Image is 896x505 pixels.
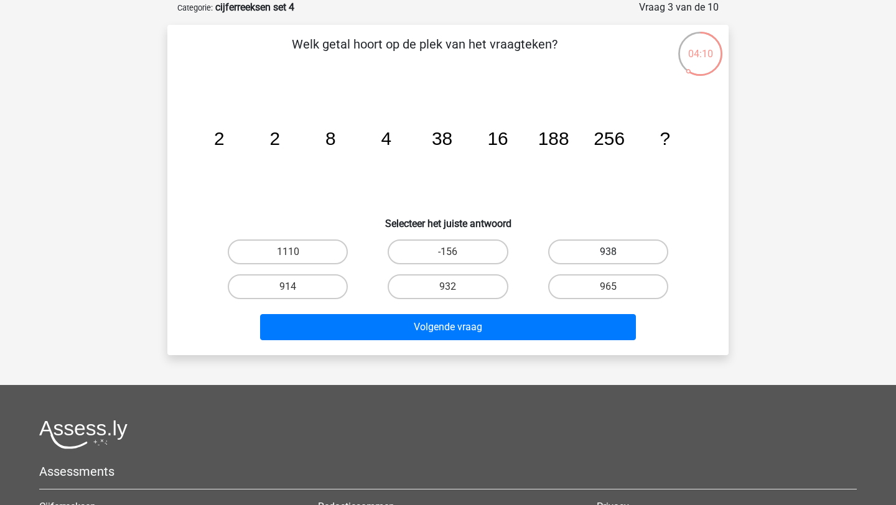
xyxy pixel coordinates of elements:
img: Assessly logo [39,420,128,449]
tspan: 188 [538,128,569,149]
small: Categorie: [177,3,213,12]
label: 932 [388,274,508,299]
strong: cijferreeksen set 4 [215,1,294,13]
tspan: 16 [487,128,508,149]
label: 938 [548,239,668,264]
tspan: 4 [381,128,392,149]
tspan: 2 [270,128,281,149]
label: 1110 [228,239,348,264]
tspan: 2 [214,128,225,149]
h6: Selecteer het juiste antwoord [187,208,709,229]
tspan: 8 [325,128,336,149]
label: -156 [388,239,508,264]
label: 914 [228,274,348,299]
tspan: ? [660,128,670,149]
tspan: 256 [594,128,625,149]
tspan: 38 [432,128,452,149]
p: Welk getal hoort op de plek van het vraagteken? [187,35,662,72]
h5: Assessments [39,464,857,479]
div: 04:10 [677,30,724,62]
button: Volgende vraag [260,314,637,340]
label: 965 [548,274,668,299]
